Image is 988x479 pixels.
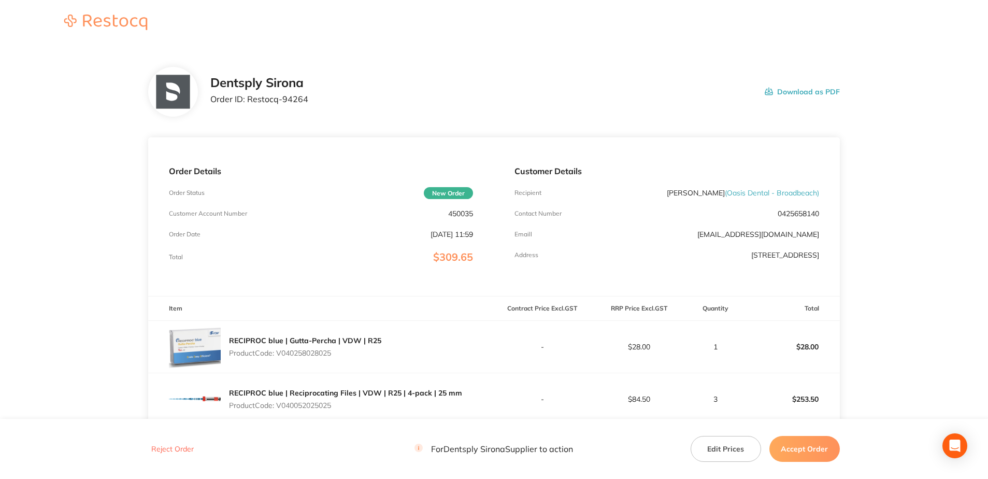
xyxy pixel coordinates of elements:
th: Quantity [688,297,743,321]
p: $28.00 [591,343,687,351]
p: [DATE] 11:59 [431,230,473,238]
p: For Dentsply Sirona Supplier to action [414,444,573,454]
img: dzBjenEyeA [169,321,221,373]
p: - [494,343,590,351]
p: 3 [688,395,742,403]
p: Order Status [169,189,205,196]
p: Product Code: V040052025025 [229,401,462,410]
p: $253.50 [743,387,839,412]
button: Reject Order [148,445,197,454]
span: New Order [424,187,473,199]
span: $309.65 [433,250,473,263]
p: Order Date [169,231,201,238]
p: Order ID: Restocq- 94264 [210,94,308,104]
th: Item [148,297,494,321]
button: Accept Order [769,436,840,462]
p: Customer Account Number [169,210,247,217]
button: Edit Prices [691,436,761,462]
p: - [494,395,590,403]
p: $84.50 [591,395,687,403]
img: NTllNzd2NQ [156,75,190,109]
button: Download as PDF [765,76,840,108]
p: 1 [688,343,742,351]
a: RECIPROC blue | Gutta-Percha | VDW | R25 [229,336,381,345]
h2: Dentsply Sirona [210,76,308,90]
p: Contact Number [514,210,562,217]
p: [PERSON_NAME] [667,189,819,197]
p: Address [514,251,538,259]
div: Open Intercom Messenger [942,433,967,458]
img: Restocq logo [54,15,157,30]
span: ( Oasis Dental - Broadbeach ) [725,188,819,198]
th: RRP Price Excl. GST [591,297,688,321]
p: Total [169,253,183,261]
p: 0425658140 [778,209,819,218]
p: [STREET_ADDRESS] [751,251,819,259]
th: Total [743,297,840,321]
p: Customer Details [514,166,819,176]
img: MzFyOWI3NA [169,373,221,425]
p: Product Code: V040258028025 [229,349,381,357]
p: Emaill [514,231,532,238]
a: [EMAIL_ADDRESS][DOMAIN_NAME] [697,230,819,239]
p: Order Details [169,166,473,176]
a: RECIPROC blue | Reciprocating Files | VDW | R25 | 4-pack | 25 mm [229,388,462,398]
p: 450035 [448,209,473,218]
a: Restocq logo [54,15,157,32]
p: Recipient [514,189,541,196]
th: Contract Price Excl. GST [494,297,591,321]
p: $28.00 [743,334,839,359]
